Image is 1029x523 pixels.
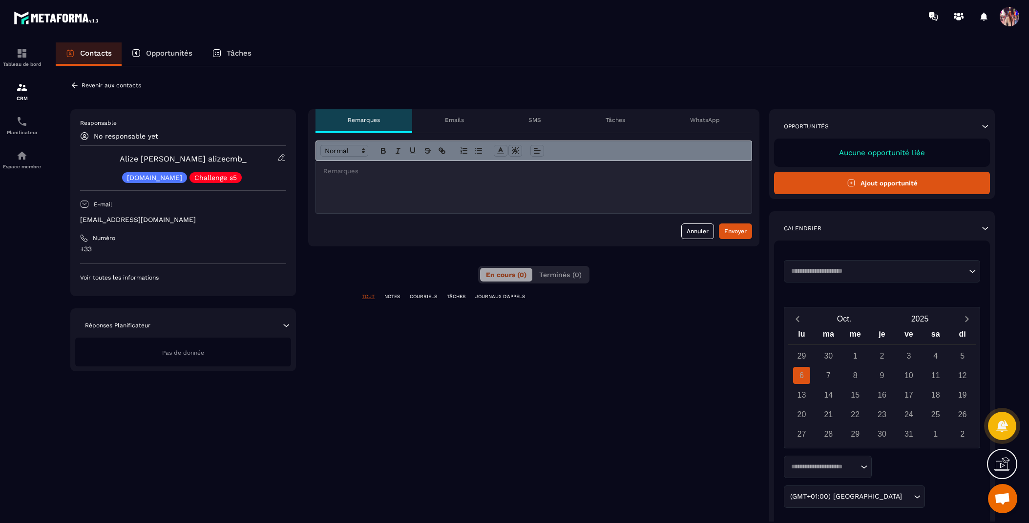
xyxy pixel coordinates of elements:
[85,322,150,329] p: Réponses Planificateur
[784,224,821,232] p: Calendrier
[900,347,917,364] div: 3
[80,215,286,224] p: [EMAIL_ADDRESS][DOMAIN_NAME]
[93,234,115,242] p: Numéro
[80,49,112,58] p: Contacts
[847,386,864,403] div: 15
[606,116,625,124] p: Tâches
[949,327,976,344] div: di
[815,327,842,344] div: ma
[194,174,237,181] p: Challenge s5
[539,271,582,279] span: Terminés (0)
[793,425,810,443] div: 27
[874,367,891,384] div: 9
[2,96,42,101] p: CRM
[874,425,891,443] div: 30
[927,347,944,364] div: 4
[847,425,864,443] div: 29
[847,347,864,364] div: 1
[56,42,122,66] a: Contacts
[988,484,1017,513] div: Ouvrir le chat
[793,367,810,384] div: 6
[362,293,375,300] p: TOUT
[681,223,714,239] button: Annuler
[784,485,925,508] div: Search for option
[927,425,944,443] div: 1
[82,82,141,89] p: Revenir aux contacts
[900,425,917,443] div: 31
[533,268,588,282] button: Terminés (0)
[874,386,891,403] div: 16
[410,293,437,300] p: COURRIELS
[348,116,380,124] p: Remarques
[784,260,980,282] div: Search for option
[900,367,917,384] div: 10
[793,347,810,364] div: 29
[80,244,286,254] p: +33
[847,367,864,384] div: 8
[927,367,944,384] div: 11
[2,130,42,135] p: Planificateur
[480,268,532,282] button: En cours (0)
[793,386,810,403] div: 13
[788,312,806,325] button: Previous month
[958,312,976,325] button: Next month
[120,154,247,163] a: Alize [PERSON_NAME] alizecmb_
[384,293,400,300] p: NOTES
[16,116,28,127] img: scheduler
[788,491,904,502] span: (GMT+01:00) [GEOGRAPHIC_DATA]
[475,293,525,300] p: JOURNAUX D'APPELS
[820,406,837,423] div: 21
[690,116,720,124] p: WhatsApp
[774,172,990,194] button: Ajout opportunité
[820,425,837,443] div: 28
[927,406,944,423] div: 25
[954,425,971,443] div: 2
[922,327,949,344] div: sa
[16,47,28,59] img: formation
[904,491,911,502] input: Search for option
[2,61,42,67] p: Tableau de bord
[127,174,182,181] p: [DOMAIN_NAME]
[486,271,526,279] span: En cours (0)
[820,347,837,364] div: 30
[788,327,815,344] div: lu
[202,42,261,66] a: Tâches
[2,164,42,169] p: Espace membre
[788,266,966,276] input: Search for option
[94,132,158,140] p: No responsable yet
[900,406,917,423] div: 24
[784,456,872,478] div: Search for option
[784,122,829,130] p: Opportunités
[793,406,810,423] div: 20
[847,406,864,423] div: 22
[869,327,896,344] div: je
[874,347,891,364] div: 2
[806,310,882,327] button: Open months overlay
[162,349,204,356] span: Pas de donnée
[719,223,752,239] button: Envoyer
[724,226,747,236] div: Envoyer
[2,108,42,142] a: schedulerschedulerPlanificateur
[784,148,980,157] p: Aucune opportunité liée
[895,327,922,344] div: ve
[900,386,917,403] div: 17
[842,327,869,344] div: me
[16,150,28,161] img: automations
[788,462,858,472] input: Search for option
[954,406,971,423] div: 26
[820,386,837,403] div: 14
[954,367,971,384] div: 12
[227,49,252,58] p: Tâches
[2,142,42,177] a: automationsautomationsEspace membre
[94,201,112,208] p: E-mail
[882,310,958,327] button: Open years overlay
[447,293,465,300] p: TÂCHES
[445,116,464,124] p: Emails
[80,119,286,127] p: Responsable
[2,74,42,108] a: formationformationCRM
[528,116,541,124] p: SMS
[820,367,837,384] div: 7
[80,274,286,282] p: Voir toutes les informations
[146,49,192,58] p: Opportunités
[954,347,971,364] div: 5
